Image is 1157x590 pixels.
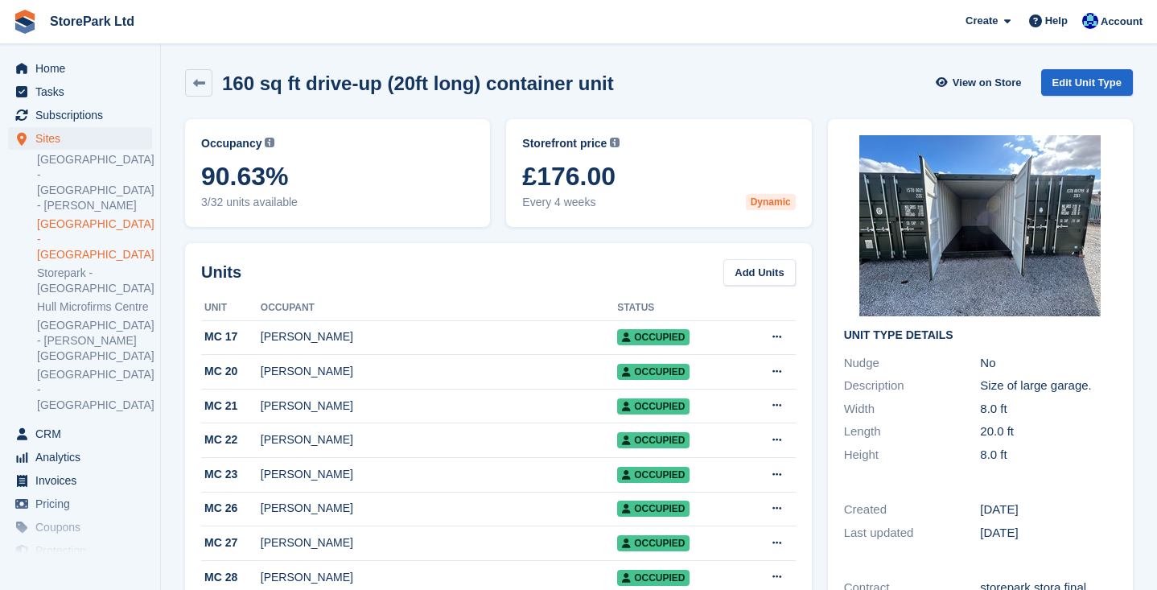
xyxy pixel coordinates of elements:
span: Home [35,57,132,80]
div: Size of large garage. [980,377,1117,395]
div: Last updated [844,524,981,543]
span: £176.00 [522,162,795,191]
img: icon-info-grey-7440780725fd019a000dd9b08b2336e03edf1995a4989e88bcd33f0948082b44.svg [265,138,274,147]
span: 3/32 units available [201,194,474,211]
div: [PERSON_NAME] [261,328,617,345]
div: [PERSON_NAME] [261,500,617,517]
div: [PERSON_NAME] [261,569,617,586]
th: Status [617,295,740,321]
div: MC 22 [201,431,261,448]
div: Height [844,446,981,464]
a: StorePark Ltd [43,8,141,35]
span: Pricing [35,493,132,515]
span: Occupied [617,535,690,551]
h2: Unit Type details [844,329,1117,342]
a: [GEOGRAPHIC_DATA] - [GEOGRAPHIC_DATA] - [PERSON_NAME] [37,152,152,213]
span: Help [1045,13,1068,29]
a: Storepark - [GEOGRAPHIC_DATA] [37,266,152,296]
a: menu [8,104,152,126]
span: 90.63% [201,162,474,191]
span: Occupied [617,329,690,345]
span: Occupied [617,501,690,517]
div: Dynamic [746,194,796,210]
img: stora-icon-8386f47178a22dfd0bd8f6a31ec36ba5ce8667c1dd55bd0f319d3a0aa187defe.svg [13,10,37,34]
span: Account [1101,14,1143,30]
div: Width [844,400,981,419]
th: Occupant [261,295,617,321]
span: Occupied [617,364,690,380]
a: [GEOGRAPHIC_DATA] - [GEOGRAPHIC_DATA] [37,367,152,413]
div: 8.0 ft [980,400,1117,419]
span: Protection [35,539,132,562]
div: [PERSON_NAME] [261,431,617,448]
span: Occupied [617,570,690,586]
span: Coupons [35,516,132,538]
div: 8.0 ft [980,446,1117,464]
div: MC 17 [201,328,261,345]
img: IMG_0260.jpeg [859,135,1101,316]
h2: Units [201,260,241,284]
span: Occupied [617,432,690,448]
div: MC 27 [201,534,261,551]
span: Invoices [35,469,132,492]
a: menu [8,423,152,445]
div: MC 23 [201,466,261,483]
div: [PERSON_NAME] [261,398,617,415]
div: Length [844,423,981,441]
div: [PERSON_NAME] [261,363,617,380]
div: No [980,354,1117,373]
a: View on Store [934,69,1028,96]
div: MC 20 [201,363,261,380]
h2: 160 sq ft drive-up (20ft long) container unit [222,72,614,94]
span: Tasks [35,80,132,103]
a: Edit Unit Type [1041,69,1133,96]
a: menu [8,127,152,150]
span: View on Store [953,75,1022,91]
div: MC 21 [201,398,261,415]
a: menu [8,493,152,515]
a: menu [8,80,152,103]
a: Hull Microfirms Centre [37,299,152,315]
div: Description [844,377,981,395]
a: menu [8,516,152,538]
span: Occupancy [201,135,261,152]
a: menu [8,446,152,468]
div: Nudge [844,354,981,373]
div: [PERSON_NAME] [261,534,617,551]
a: Add Units [723,259,795,286]
span: CRM [35,423,132,445]
span: Occupied [617,467,690,483]
a: menu [8,469,152,492]
div: 20.0 ft [980,423,1117,441]
span: Create [966,13,998,29]
span: Every 4 weeks [522,194,795,211]
a: [GEOGRAPHIC_DATA] - [GEOGRAPHIC_DATA] [37,217,152,262]
div: MC 28 [201,569,261,586]
div: Created [844,501,981,519]
img: icon-info-grey-7440780725fd019a000dd9b08b2336e03edf1995a4989e88bcd33f0948082b44.svg [610,138,620,147]
div: [DATE] [980,524,1117,543]
span: Analytics [35,446,132,468]
div: MC 26 [201,500,261,517]
a: menu [8,539,152,562]
span: Subscriptions [35,104,132,126]
div: [DATE] [980,501,1117,519]
a: [GEOGRAPHIC_DATA] - [PERSON_NAME][GEOGRAPHIC_DATA] [37,318,152,364]
span: Storefront price [522,135,607,152]
div: [PERSON_NAME] [261,466,617,483]
span: Sites [35,127,132,150]
a: menu [8,57,152,80]
span: Occupied [617,398,690,415]
img: Donna [1082,13,1098,29]
th: Unit [201,295,261,321]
